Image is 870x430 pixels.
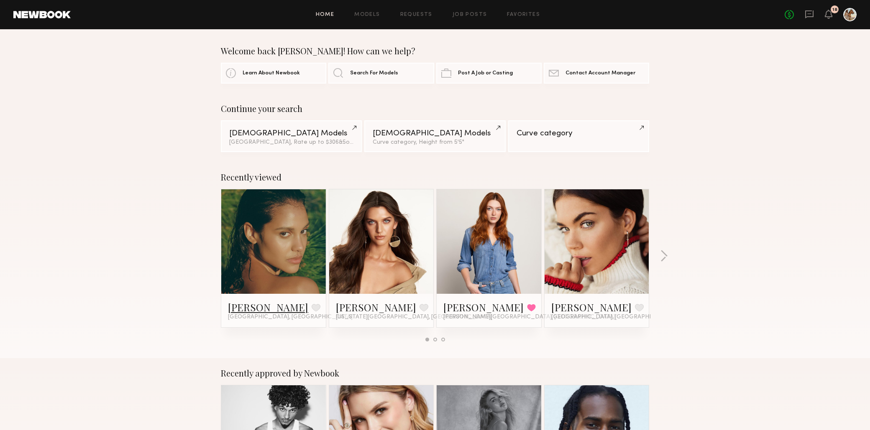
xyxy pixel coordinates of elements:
a: Post A Job or Casting [436,63,542,84]
a: Favorites [507,12,540,18]
div: 18 [832,8,837,12]
a: Curve category [508,120,649,152]
span: [GEOGRAPHIC_DATA], [GEOGRAPHIC_DATA] [228,314,353,321]
a: Models [354,12,380,18]
a: [PERSON_NAME] [228,300,308,314]
a: Requests [400,12,432,18]
span: Search For Models [350,71,398,76]
span: [US_STATE][GEOGRAPHIC_DATA], [GEOGRAPHIC_DATA] [336,314,492,321]
a: Home [316,12,335,18]
div: Recently approved by Newbook [221,368,649,378]
div: Recently viewed [221,172,649,182]
span: Contact Account Manager [565,71,635,76]
a: [DEMOGRAPHIC_DATA] ModelsCurve category, Height from 5'5" [364,120,505,152]
div: Welcome back [PERSON_NAME]! How can we help? [221,46,649,56]
a: Search For Models [328,63,434,84]
span: [PERSON_NAME][GEOGRAPHIC_DATA], [GEOGRAPHIC_DATA] [443,314,615,321]
span: & 5 other filter s [339,140,379,145]
a: Contact Account Manager [544,63,649,84]
div: [DEMOGRAPHIC_DATA] Models [373,130,497,137]
div: Continue your search [221,104,649,114]
div: Curve category, Height from 5'5" [373,140,497,145]
a: [PERSON_NAME] [336,300,416,314]
div: [GEOGRAPHIC_DATA], Rate up to $306 [229,140,353,145]
span: Post A Job or Casting [458,71,513,76]
span: [GEOGRAPHIC_DATA], [GEOGRAPHIC_DATA] [551,314,676,321]
div: Curve category [517,130,641,137]
a: [DEMOGRAPHIC_DATA] Models[GEOGRAPHIC_DATA], Rate up to $306&5other filters [221,120,362,152]
a: [PERSON_NAME] [443,300,524,314]
a: Learn About Newbook [221,63,326,84]
a: [PERSON_NAME] [551,300,632,314]
span: Learn About Newbook [243,71,300,76]
div: [DEMOGRAPHIC_DATA] Models [229,130,353,137]
a: Job Posts [453,12,487,18]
